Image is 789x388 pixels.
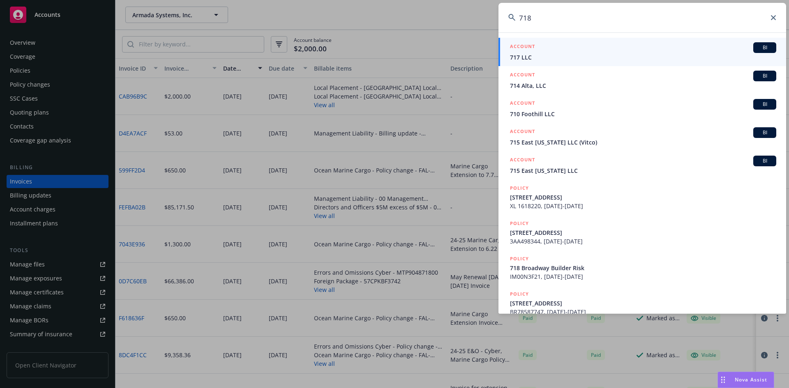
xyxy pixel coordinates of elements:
a: ACCOUNTBI715 East [US_STATE] LLC (Vitco) [498,123,786,151]
span: [STREET_ADDRESS] [510,228,776,237]
a: POLICY[STREET_ADDRESS]BR78587747, [DATE]-[DATE] [498,285,786,321]
span: 718 Broadway Builder Risk [510,264,776,272]
span: BI [757,44,773,51]
a: POLICY[STREET_ADDRESS]3AA498344, [DATE]-[DATE] [498,215,786,250]
h5: ACCOUNT [510,99,535,109]
a: POLICY718 Broadway Builder RiskIM00N3F21, [DATE]-[DATE] [498,250,786,285]
span: BI [757,129,773,136]
span: XL 1618220, [DATE]-[DATE] [510,202,776,210]
span: BI [757,101,773,108]
span: [STREET_ADDRESS] [510,193,776,202]
h5: ACCOUNT [510,42,535,52]
span: 3AA498344, [DATE]-[DATE] [510,237,776,246]
span: 717 LLC [510,53,776,62]
h5: ACCOUNT [510,127,535,137]
button: Nova Assist [717,372,774,388]
span: BI [757,72,773,80]
span: Nova Assist [735,376,767,383]
span: IM00N3F21, [DATE]-[DATE] [510,272,776,281]
a: ACCOUNTBI715 East [US_STATE] LLC [498,151,786,179]
span: BI [757,157,773,165]
h5: POLICY [510,255,529,263]
span: 715 East [US_STATE] LLC (Vitco) [510,138,776,147]
div: Drag to move [718,372,728,388]
h5: ACCOUNT [510,71,535,80]
span: 715 East [US_STATE] LLC [510,166,776,175]
span: 710 Foothill LLC [510,110,776,118]
span: [STREET_ADDRESS] [510,299,776,308]
h5: POLICY [510,184,529,192]
a: ACCOUNTBI710 Foothill LLC [498,94,786,123]
input: Search... [498,3,786,32]
span: 714 Alta, LLC [510,81,776,90]
a: ACCOUNTBI714 Alta, LLC [498,66,786,94]
span: BR78587747, [DATE]-[DATE] [510,308,776,316]
a: ACCOUNTBI717 LLC [498,38,786,66]
a: POLICY[STREET_ADDRESS]XL 1618220, [DATE]-[DATE] [498,179,786,215]
h5: ACCOUNT [510,156,535,165]
h5: POLICY [510,219,529,227]
h5: POLICY [510,290,529,298]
